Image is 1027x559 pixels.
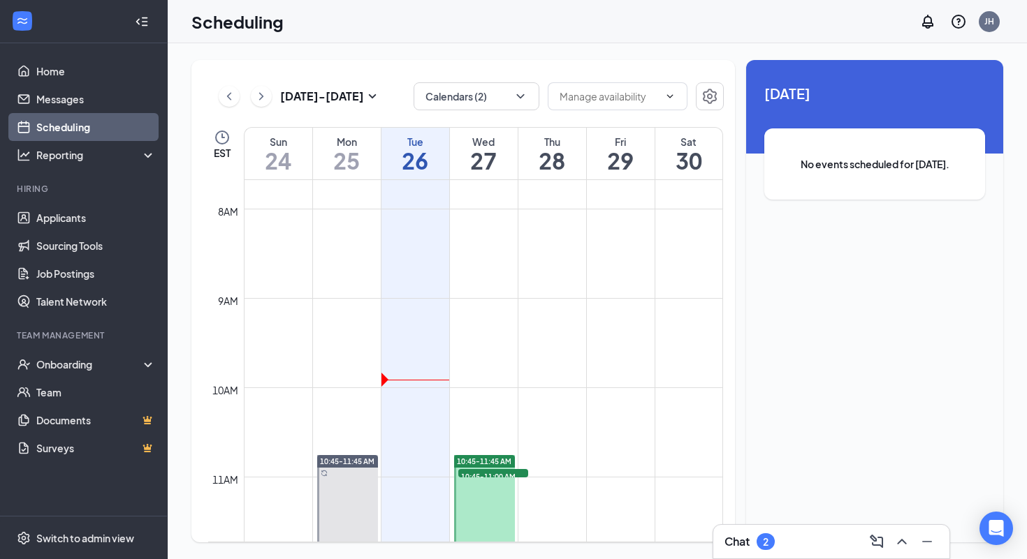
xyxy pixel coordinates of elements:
[17,531,31,545] svg: Settings
[36,357,144,371] div: Onboarding
[414,82,539,110] button: Calendars (2)ChevronDown
[381,135,449,149] div: Tue
[919,13,936,30] svg: Notifications
[655,149,723,172] h1: 30
[245,149,312,172] h1: 24
[724,534,750,549] h3: Chat
[364,88,381,105] svg: SmallChevronDown
[321,470,328,477] svg: Sync
[655,135,723,149] div: Sat
[36,232,156,260] a: Sourcing Tools
[320,456,374,466] span: 10:45-11:45 AM
[587,135,655,149] div: Fri
[17,148,31,162] svg: Analysis
[280,89,364,104] h3: [DATE] - [DATE]
[458,469,528,483] span: 10:45-11:00 AM
[381,149,449,172] h1: 26
[587,128,655,179] a: August 29, 2025
[518,149,586,172] h1: 28
[36,531,134,545] div: Switch to admin view
[381,128,449,179] a: August 26, 2025
[251,86,272,107] button: ChevronRight
[36,85,156,113] a: Messages
[868,533,885,550] svg: ComposeMessage
[313,149,381,172] h1: 25
[664,91,676,102] svg: ChevronDown
[17,357,31,371] svg: UserCheck
[518,135,586,149] div: Thu
[245,128,312,179] a: August 24, 2025
[214,146,231,160] span: EST
[894,533,910,550] svg: ChevronUp
[696,82,724,110] button: Settings
[17,329,153,341] div: Team Management
[655,128,723,179] a: August 30, 2025
[214,129,231,146] svg: Clock
[210,472,241,487] div: 11am
[36,148,156,162] div: Reporting
[560,89,659,104] input: Manage availability
[36,406,156,434] a: DocumentsCrown
[919,533,935,550] svg: Minimize
[916,530,938,553] button: Minimize
[450,135,518,149] div: Wed
[313,135,381,149] div: Mon
[215,204,241,219] div: 8am
[36,57,156,85] a: Home
[15,14,29,28] svg: WorkstreamLogo
[36,204,156,232] a: Applicants
[36,113,156,141] a: Scheduling
[36,260,156,288] a: Job Postings
[792,156,957,172] span: No events scheduled for [DATE].
[36,378,156,406] a: Team
[313,128,381,179] a: August 25, 2025
[450,149,518,172] h1: 27
[866,530,888,553] button: ComposeMessage
[984,15,994,27] div: JH
[219,86,240,107] button: ChevronLeft
[17,183,153,195] div: Hiring
[245,135,312,149] div: Sun
[191,10,284,33] h1: Scheduling
[254,88,268,105] svg: ChevronRight
[518,128,586,179] a: August 28, 2025
[135,15,149,29] svg: Collapse
[950,13,967,30] svg: QuestionInfo
[764,82,985,104] span: [DATE]
[891,530,913,553] button: ChevronUp
[215,293,241,308] div: 9am
[513,89,527,103] svg: ChevronDown
[36,288,156,315] a: Talent Network
[763,536,769,548] div: 2
[979,512,1013,545] div: Open Intercom Messenger
[210,382,241,398] div: 10am
[587,149,655,172] h1: 29
[222,88,236,105] svg: ChevronLeft
[36,434,156,462] a: SurveysCrown
[701,88,718,105] svg: Settings
[450,128,518,179] a: August 27, 2025
[457,456,511,466] span: 10:45-11:45 AM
